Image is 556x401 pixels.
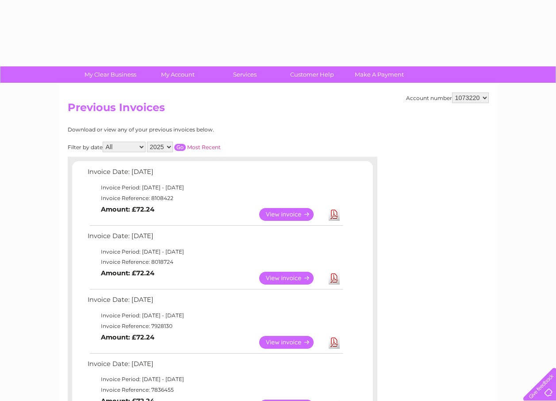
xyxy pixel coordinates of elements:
[329,336,340,349] a: Download
[406,93,489,103] div: Account number
[101,205,154,213] b: Amount: £72.24
[74,66,147,83] a: My Clear Business
[329,208,340,221] a: Download
[259,208,324,221] a: View
[85,182,344,193] td: Invoice Period: [DATE] - [DATE]
[85,294,344,310] td: Invoice Date: [DATE]
[85,193,344,204] td: Invoice Reference: 8108422
[68,101,489,118] h2: Previous Invoices
[343,66,416,83] a: Make A Payment
[259,336,324,349] a: View
[141,66,214,83] a: My Account
[85,321,344,332] td: Invoice Reference: 7928130
[85,166,344,182] td: Invoice Date: [DATE]
[259,272,324,285] a: View
[85,374,344,385] td: Invoice Period: [DATE] - [DATE]
[68,127,300,133] div: Download or view any of your previous invoices below.
[329,272,340,285] a: Download
[276,66,349,83] a: Customer Help
[85,310,344,321] td: Invoice Period: [DATE] - [DATE]
[208,66,281,83] a: Services
[101,333,154,341] b: Amount: £72.24
[85,358,344,374] td: Invoice Date: [DATE]
[85,230,344,247] td: Invoice Date: [DATE]
[85,257,344,267] td: Invoice Reference: 8018724
[85,385,344,395] td: Invoice Reference: 7836455
[101,269,154,277] b: Amount: £72.24
[187,144,221,150] a: Most Recent
[85,247,344,257] td: Invoice Period: [DATE] - [DATE]
[68,142,300,152] div: Filter by date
